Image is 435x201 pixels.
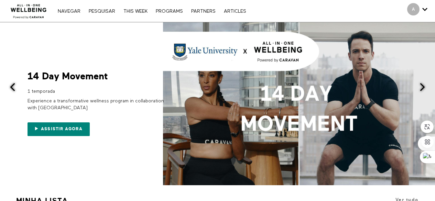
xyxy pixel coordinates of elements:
[188,9,219,14] a: PARTNERS
[54,8,249,14] nav: Principal
[220,9,250,14] a: ARTICLES
[54,9,84,14] a: Navegar
[120,9,151,14] a: THIS WEEK
[152,9,186,14] a: PROGRAMS
[85,9,119,14] a: Pesquisar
